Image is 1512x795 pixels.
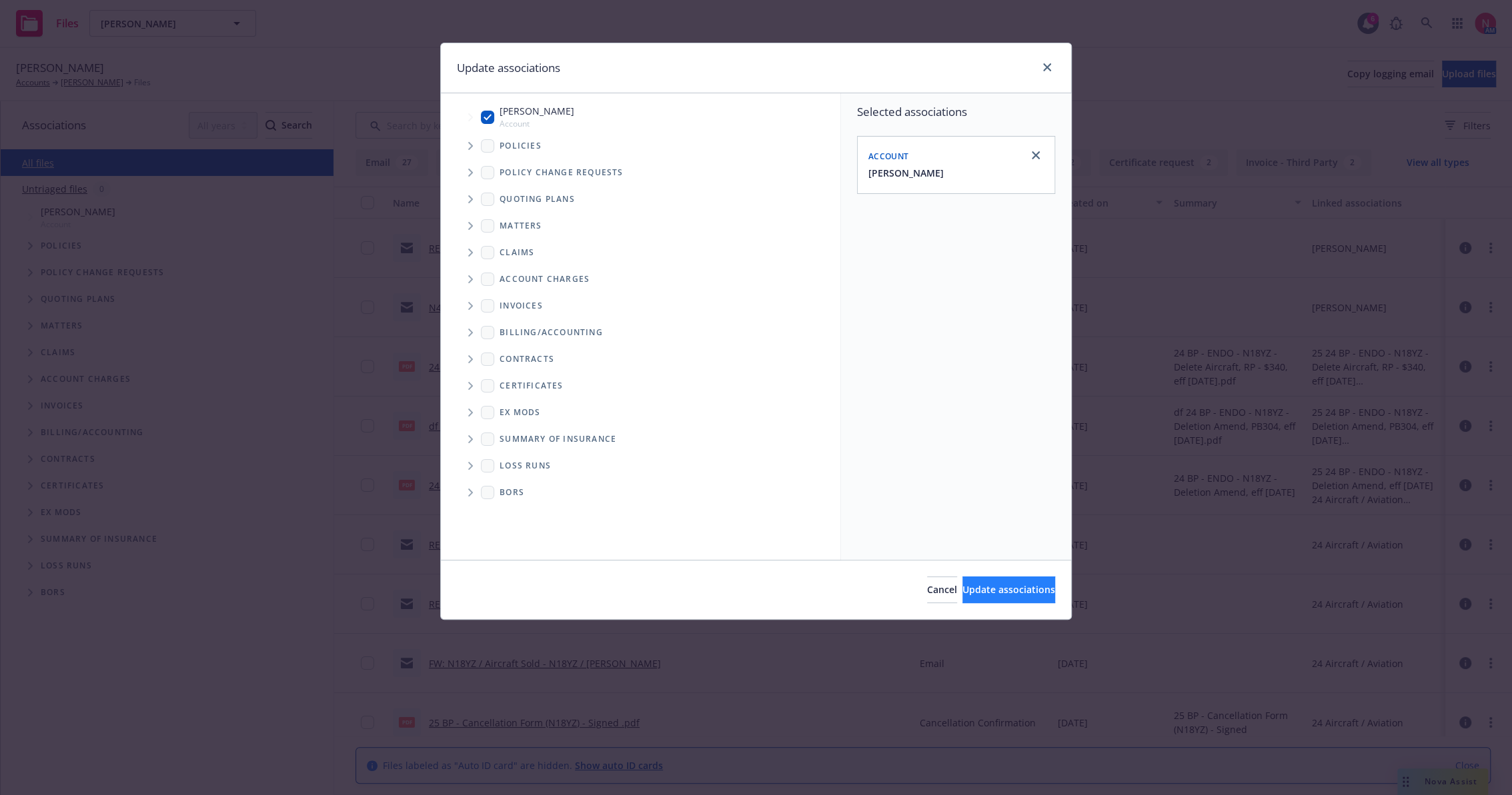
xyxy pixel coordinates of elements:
[500,222,542,230] span: Matters
[500,408,540,416] span: Ex Mods
[441,101,840,319] div: Tree Example
[457,59,560,77] h1: Update associations
[500,302,543,310] span: Invoices
[868,166,944,180] button: [PERSON_NAME]
[500,169,623,177] span: Policy change requests
[441,319,840,506] div: Folder Tree Example
[500,435,616,443] span: Summary of insurance
[1039,59,1055,75] a: close
[500,249,534,257] span: Claims
[962,576,1055,603] button: Update associations
[927,576,957,603] button: Cancel
[500,382,563,390] span: Certificates
[500,355,554,363] span: Contracts
[927,583,957,596] span: Cancel
[500,462,551,470] span: Loss Runs
[500,195,575,203] span: Quoting plans
[1028,147,1044,163] a: close
[500,329,603,337] span: Billing/Accounting
[500,142,542,150] span: Policies
[962,583,1055,596] span: Update associations
[500,104,574,118] span: [PERSON_NAME]
[868,151,908,162] span: Account
[500,275,590,283] span: Account charges
[500,488,524,496] span: BORs
[500,118,574,129] span: Account
[857,104,1055,120] span: Selected associations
